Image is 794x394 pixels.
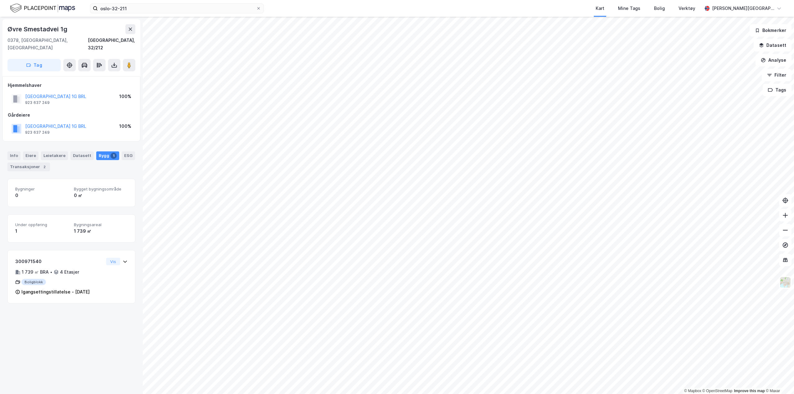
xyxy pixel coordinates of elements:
[106,258,120,265] button: Vis
[15,222,69,227] span: Under oppføring
[22,268,49,276] div: 1 739 ㎡ BRA
[618,5,640,12] div: Mine Tags
[779,276,791,288] img: Z
[679,5,695,12] div: Verktøy
[41,164,47,170] div: 2
[596,5,604,12] div: Kart
[702,389,733,393] a: OpenStreetMap
[88,37,135,51] div: [GEOGRAPHIC_DATA], 32/212
[754,39,792,51] button: Datasett
[21,288,90,296] div: Igangsettingstillatelse - [DATE]
[111,153,117,159] div: 1
[74,186,128,192] span: Bygget bygningsområde
[7,163,50,171] div: Transaksjoner
[750,24,792,37] button: Bokmerker
[763,364,794,394] iframe: Chat Widget
[60,268,79,276] div: 4 Etasjer
[74,227,128,235] div: 1 739 ㎡
[762,69,792,81] button: Filter
[122,151,135,160] div: ESG
[15,227,69,235] div: 1
[98,4,256,13] input: Søk på adresse, matrikkel, gårdeiere, leietakere eller personer
[7,59,61,71] button: Tag
[756,54,792,66] button: Analyse
[7,151,20,160] div: Info
[119,123,131,130] div: 100%
[15,186,69,192] span: Bygninger
[25,100,50,105] div: 923 637 249
[70,151,94,160] div: Datasett
[734,389,765,393] a: Improve this map
[10,3,75,14] img: logo.f888ab2527a4732fd821a326f86c7f29.svg
[15,192,69,199] div: 0
[15,258,104,265] div: 300971540
[23,151,38,160] div: Eiere
[8,82,135,89] div: Hjemmelshaver
[684,389,701,393] a: Mapbox
[119,93,131,100] div: 100%
[41,151,68,160] div: Leietakere
[74,222,128,227] span: Bygningsareal
[74,192,128,199] div: 0 ㎡
[96,151,119,160] div: Bygg
[712,5,774,12] div: [PERSON_NAME][GEOGRAPHIC_DATA]
[763,84,792,96] button: Tags
[7,37,88,51] div: 0378, [GEOGRAPHIC_DATA], [GEOGRAPHIC_DATA]
[50,270,52,275] div: •
[8,111,135,119] div: Gårdeiere
[25,130,50,135] div: 923 637 249
[7,24,68,34] div: Øvre Smestadvei 1g
[654,5,665,12] div: Bolig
